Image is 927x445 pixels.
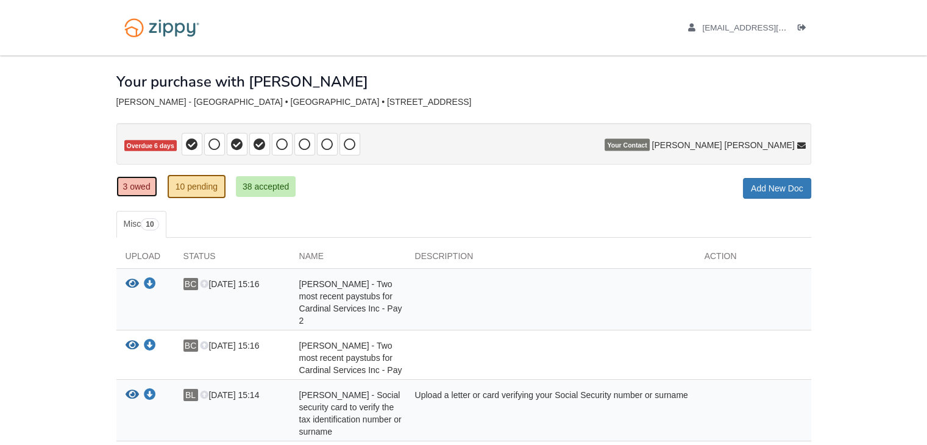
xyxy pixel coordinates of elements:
[183,389,198,401] span: BL
[126,389,139,402] button: View Bradley Lmep - Social security card to verify the tax identification number or surname
[406,250,695,268] div: Description
[299,341,402,375] span: [PERSON_NAME] - Two most recent paystubs for Cardinal Services Inc - Pay
[688,23,842,35] a: edit profile
[652,139,794,151] span: [PERSON_NAME] [PERSON_NAME]
[406,389,695,438] div: Upload a letter or card verifying your Social Security number or surname
[141,218,158,230] span: 10
[183,340,198,352] span: BC
[236,176,296,197] a: 38 accepted
[200,341,259,351] span: [DATE] 15:16
[183,278,198,290] span: BC
[126,278,139,291] button: View Breanna Creekmore - Two most recent paystubs for Cardinal Services Inc - Pay 2
[168,175,226,198] a: 10 pending
[116,74,368,90] h1: Your purchase with [PERSON_NAME]
[299,279,402,326] span: [PERSON_NAME] - Two most recent paystubs for Cardinal Services Inc - Pay 2
[299,390,402,436] span: [PERSON_NAME] - Social security card to verify the tax identification number or surname
[144,341,156,351] a: Download Breanna Creekmore - Two most recent paystubs for Cardinal Services Inc - Pay
[124,140,177,152] span: Overdue 6 days
[200,390,259,400] span: [DATE] 15:14
[605,139,649,151] span: Your Contact
[116,97,811,107] div: [PERSON_NAME] - [GEOGRAPHIC_DATA] • [GEOGRAPHIC_DATA] • [STREET_ADDRESS]
[290,250,406,268] div: Name
[116,12,207,43] img: Logo
[695,250,811,268] div: Action
[116,176,157,197] a: 3 owed
[743,178,811,199] a: Add New Doc
[798,23,811,35] a: Log out
[144,391,156,400] a: Download Bradley Lmep - Social security card to verify the tax identification number or surname
[174,250,290,268] div: Status
[116,211,166,238] a: Misc
[200,279,259,289] span: [DATE] 15:16
[702,23,842,32] span: becreekmore@gmail.com
[126,340,139,352] button: View Breanna Creekmore - Two most recent paystubs for Cardinal Services Inc - Pay
[144,280,156,290] a: Download Breanna Creekmore - Two most recent paystubs for Cardinal Services Inc - Pay 2
[116,250,174,268] div: Upload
